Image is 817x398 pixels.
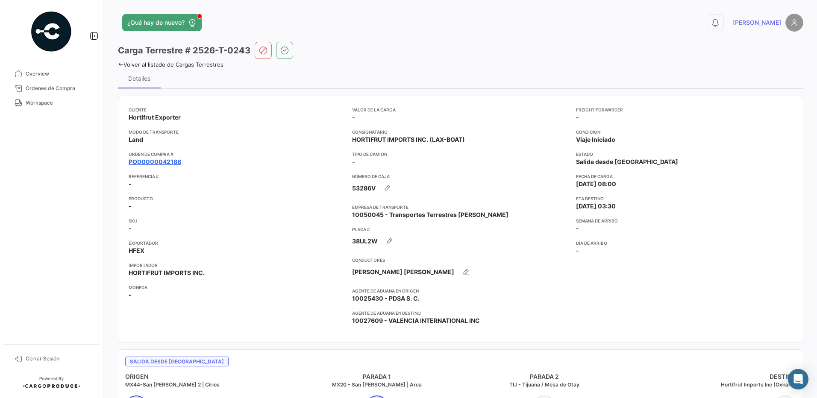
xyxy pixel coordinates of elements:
[129,262,345,269] app-card-info-title: Importador
[576,158,678,166] span: Salida desde [GEOGRAPHIC_DATA]
[129,284,345,291] app-card-info-title: Moneda
[129,195,345,202] app-card-info-title: Producto
[788,369,808,389] div: Abrir Intercom Messenger
[576,113,579,122] span: -
[576,129,793,135] app-card-info-title: Condición
[125,381,293,389] h5: MX44-San [PERSON_NAME] 2 | Cirios
[129,173,345,180] app-card-info-title: Referencia #
[352,316,480,325] span: 10027609 - VALENCIA INTERNATIONAL INC
[352,226,569,233] app-card-info-title: Placa #
[293,372,461,381] h4: PARADA 1
[576,180,616,188] span: [DATE] 08:00
[129,135,143,144] span: Land
[576,240,793,246] app-card-info-title: Día de Arribo
[129,151,345,158] app-card-info-title: Orden de Compra #
[352,129,569,135] app-card-info-title: Consignatario
[129,129,345,135] app-card-info-title: Modo de Transporte
[129,291,132,299] span: -
[352,268,454,276] span: [PERSON_NAME] [PERSON_NAME]
[352,151,569,158] app-card-info-title: Tipo de Camión
[352,211,508,219] span: 10050045 - Transportes Terrestres [PERSON_NAME]
[352,158,355,166] span: -
[576,246,579,255] span: -
[129,240,345,246] app-card-info-title: Exportador
[129,217,345,224] app-card-info-title: SKU
[352,310,569,316] app-card-info-title: Agente de Aduana en Destino
[352,294,420,303] span: 10025430 - PDSA S. C.
[127,18,185,27] span: ¿Qué hay de nuevo?
[576,217,793,224] app-card-info-title: Semana de Arribo
[576,195,793,202] app-card-info-title: ETA Destino
[733,18,781,27] span: [PERSON_NAME]
[785,14,803,32] img: placeholder-user.png
[352,184,376,193] span: 53286V
[629,381,796,389] h5: Hortifrut Imports Inc (Oxnard)
[352,113,355,122] span: -
[125,372,293,381] h4: ORIGEN
[122,14,202,31] button: ¿Qué hay de nuevo?
[129,224,132,233] span: -
[26,99,92,107] span: Workspace
[352,135,465,144] span: HORTIFRUT IMPORTS INC. (LAX-BOAT)
[461,372,629,381] h4: PARADA 2
[26,85,92,92] span: Órdenes de Compra
[129,269,205,277] span: HORTIFRUT IMPORTS INC.
[352,257,569,263] app-card-info-title: Conductores
[352,287,569,294] app-card-info-title: Agente de Aduana en Origen
[30,10,73,53] img: powered-by.png
[26,70,92,78] span: Overview
[7,81,96,96] a: Órdenes de Compra
[576,106,793,113] app-card-info-title: Freight Forwarder
[352,106,569,113] app-card-info-title: Valor de la Carga
[576,173,793,180] app-card-info-title: Fecha de carga
[129,158,181,166] a: PO00000042188
[125,357,229,366] span: Salida desde [GEOGRAPHIC_DATA]
[118,44,250,56] h3: Carga Terrestre # 2526-T-0243
[26,355,92,363] span: Cerrar Sesión
[118,61,223,68] a: Volver al listado de Cargas Terrestres
[129,202,132,211] span: -
[576,224,579,233] span: -
[129,246,144,255] span: HFEX
[128,75,150,82] div: Detalles
[7,67,96,81] a: Overview
[629,372,796,381] h4: DESTINO
[129,113,181,122] span: Hortifrut Exporter
[352,204,569,211] app-card-info-title: Empresa de Transporte
[576,135,615,144] span: Viaje Iniciado
[461,381,629,389] h5: TIJ - Tijuana / Mesa de Otay
[129,106,345,113] app-card-info-title: Cliente
[576,151,793,158] app-card-info-title: Estado
[352,237,378,246] span: 38UL2W
[293,381,461,389] h5: MX20 - San [PERSON_NAME] | Arca
[352,173,569,180] app-card-info-title: Número de Caja
[576,202,616,211] span: [DATE] 03:30
[7,96,96,110] a: Workspace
